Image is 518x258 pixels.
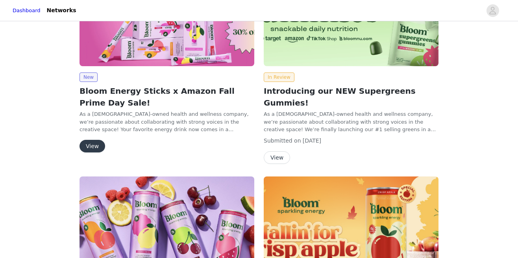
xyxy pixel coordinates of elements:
[303,137,321,144] span: [DATE]
[80,143,105,149] a: View
[264,137,301,144] span: Submitted on
[13,7,41,15] a: Dashboard
[264,85,438,109] h2: Introducing our NEW Supergreens Gummies!
[80,140,105,152] button: View
[264,155,290,161] a: View
[264,110,438,134] p: As a [DEMOGRAPHIC_DATA]-owned health and wellness company, we’re passionate about collaborating w...
[80,72,98,82] span: New
[42,2,81,19] a: Networks
[80,110,254,134] p: As a [DEMOGRAPHIC_DATA]-owned health and wellness company, we’re passionate about collaborating w...
[264,72,294,82] span: In Review
[80,85,254,109] h2: Bloom Energy Sticks x Amazon Fall Prime Day Sale!
[264,151,290,164] button: View
[489,4,496,17] div: avatar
